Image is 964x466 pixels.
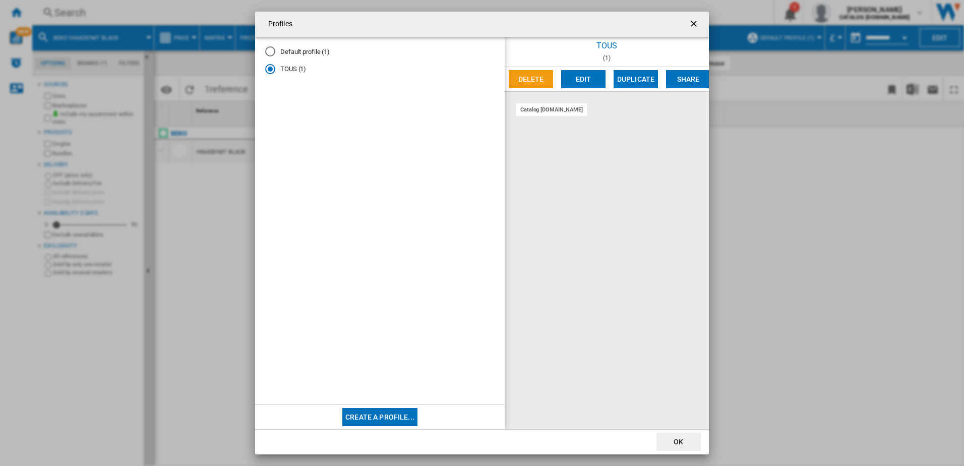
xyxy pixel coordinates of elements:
[263,19,292,29] h4: Profiles
[342,408,417,426] button: Create a profile...
[685,14,705,34] button: getI18NText('BUTTONS.CLOSE_DIALOG')
[656,433,701,451] button: OK
[265,65,495,74] md-radio-button: TOUS (1)
[689,19,701,31] ng-md-icon: getI18NText('BUTTONS.CLOSE_DIALOG')
[666,70,710,88] button: Share
[505,37,709,54] div: TOUS
[255,12,709,454] md-dialog: Profiles Default ...
[265,47,495,56] md-radio-button: Default profile (1)
[505,54,709,62] div: (1)
[516,103,587,116] div: catalog [DOMAIN_NAME]
[561,70,606,88] button: Edit
[614,70,658,88] button: Duplicate
[509,70,553,88] button: Delete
